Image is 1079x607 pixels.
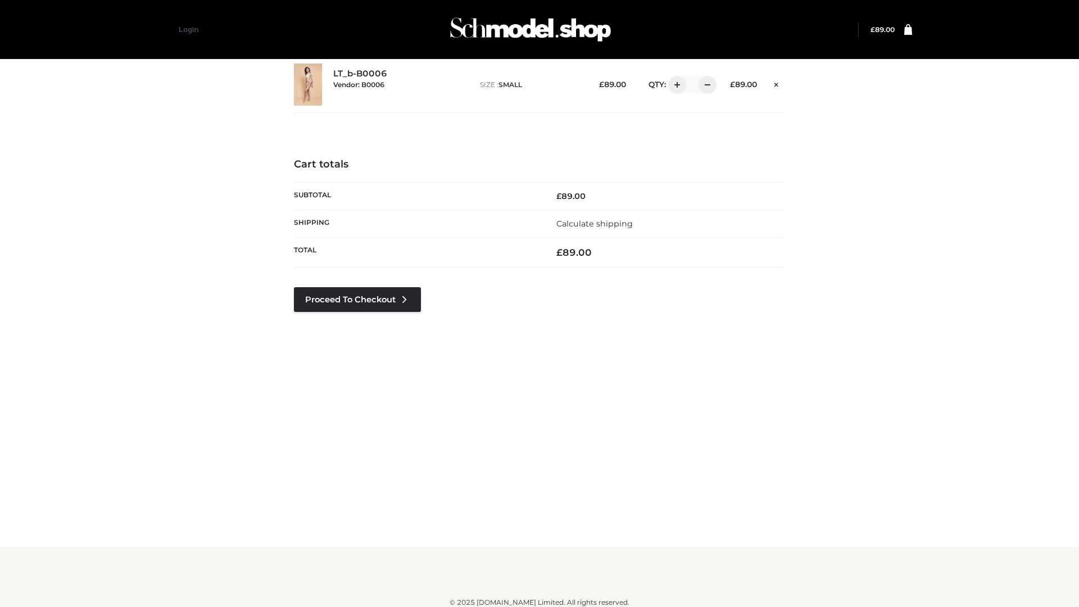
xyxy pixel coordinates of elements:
span: £ [556,191,561,201]
span: £ [730,80,735,89]
span: £ [599,80,604,89]
span: SMALL [498,80,522,89]
th: Total [294,238,539,268]
bdi: 89.00 [556,247,592,258]
th: Subtotal [294,182,539,210]
bdi: 89.00 [556,191,586,201]
h4: Cart totals [294,158,785,171]
bdi: 89.00 [599,80,626,89]
div: LT_b-B0006 [333,69,469,100]
bdi: 89.00 [730,80,757,89]
img: Schmodel Admin 964 [446,7,615,52]
th: Shipping [294,210,539,237]
span: £ [556,247,563,258]
bdi: 89.00 [871,25,895,34]
p: size : [480,80,582,90]
a: Proceed to Checkout [294,287,421,312]
a: £89.00 [871,25,895,34]
div: QTY: [637,76,713,94]
small: Vendor: B0006 [333,80,384,89]
a: Login [179,25,198,34]
a: Remove this item [768,76,785,90]
span: £ [871,25,875,34]
a: Calculate shipping [556,219,633,229]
